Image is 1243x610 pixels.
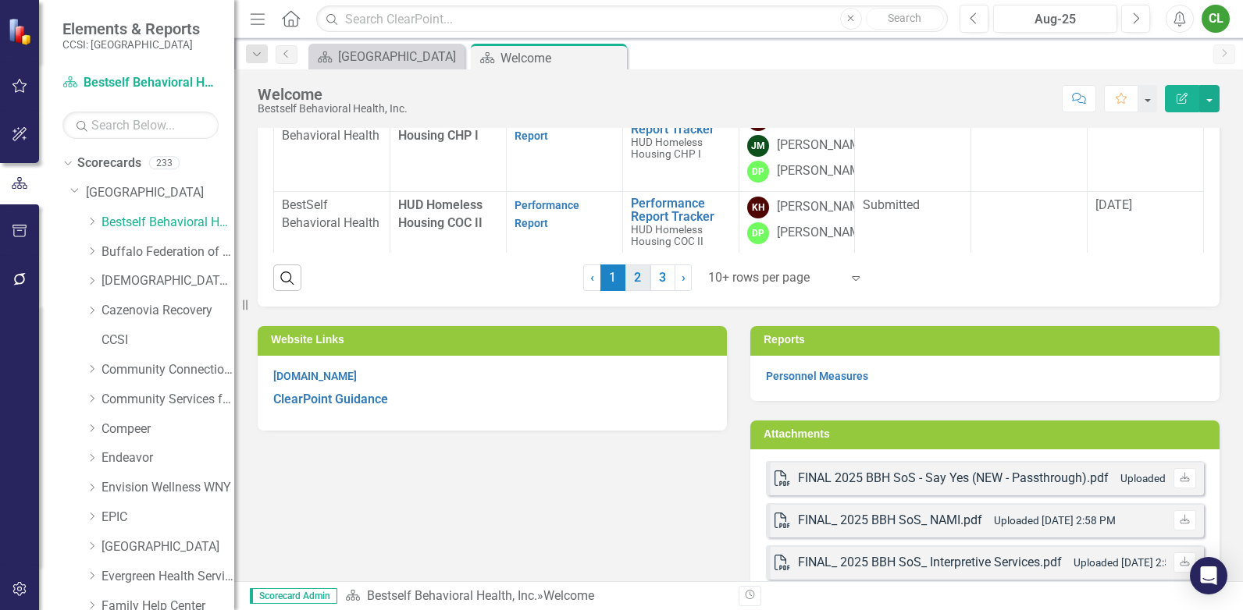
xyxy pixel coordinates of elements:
a: Community Services for Every1, Inc. [102,391,234,409]
div: KH [747,197,769,218]
div: DP [747,222,769,244]
a: Bestself Behavioral Health, Inc. [62,74,219,92]
span: HUD Homeless Housing CHP I [631,136,703,160]
a: Bestself Behavioral Health, Inc. [367,588,537,603]
div: DP [747,161,769,183]
td: Double-Click to Edit Right Click for Context Menu [622,191,739,253]
div: Welcome [543,588,594,603]
div: [PERSON_NAME] [777,162,871,180]
a: Community Connections of [GEOGRAPHIC_DATA] [102,361,234,379]
button: Search [866,8,944,30]
a: Performance Report Tracker [631,197,731,224]
div: FINAL 2025 BBH SoS - Say Yes (NEW - Passthrough).pdf [798,470,1109,488]
a: [DOMAIN_NAME] [273,370,357,382]
a: 2 [625,264,650,291]
div: [PERSON_NAME] [777,137,871,154]
td: Double-Click to Edit [971,191,1088,253]
div: Welcome [500,48,623,68]
a: [GEOGRAPHIC_DATA] [86,184,234,202]
a: Performance Report [515,199,579,229]
td: Double-Click to Edit [739,191,855,253]
a: ClearPoint Guidance [273,392,388,406]
span: Submitted [863,197,920,212]
div: 233 [149,157,180,170]
span: HUD Homeless Housing CHP I [398,110,483,143]
h3: Reports [764,334,1212,346]
div: » [345,587,727,605]
a: Scorecards [77,154,141,172]
span: [DATE] [1095,197,1132,212]
div: [PERSON_NAME] [777,224,871,242]
div: [GEOGRAPHIC_DATA] [338,47,461,66]
p: BestSelf Behavioral Health [282,197,382,232]
h3: Attachments [764,428,1212,440]
div: Open Intercom Messenger [1190,557,1227,594]
a: 3 [650,264,675,291]
td: Double-Click to Edit [855,191,971,253]
a: Performance Report [515,112,579,142]
input: Search Below... [62,112,219,139]
a: Envision Wellness WNY [102,479,234,497]
span: Elements & Reports [62,20,200,38]
span: 1 [600,264,625,291]
a: Endeavor [102,449,234,467]
td: Double-Click to Edit [1088,191,1204,253]
td: Double-Click to Edit Right Click for Context Menu [622,104,739,191]
a: CCSI [102,332,234,349]
div: Welcome [258,86,408,103]
span: ‹ [590,270,594,285]
a: Personnel Measures [766,370,868,382]
td: Double-Click to Edit [274,191,390,253]
td: Double-Click to Edit [506,191,622,253]
td: Double-Click to Edit [274,104,390,191]
td: Double-Click to Edit [739,104,855,191]
input: Search ClearPoint... [316,5,948,33]
a: Compeer [102,420,234,438]
td: Double-Click to Edit [1088,104,1204,191]
h3: Website Links [271,334,719,346]
div: JM [747,135,769,157]
a: Buffalo Federation of Neighborhood Centers [102,243,234,261]
a: [DEMOGRAPHIC_DATA] Charities of [GEOGRAPHIC_DATA] [102,272,234,290]
span: HUD Homeless Housing COC II [398,197,483,230]
td: Double-Click to Edit [506,104,622,191]
span: › [682,270,686,285]
td: Double-Click to Edit [971,104,1088,191]
a: Cazenovia Recovery [102,302,234,320]
td: Double-Click to Edit [855,104,971,191]
a: [GEOGRAPHIC_DATA] [102,538,234,556]
div: [PERSON_NAME] [777,198,871,216]
img: ClearPoint Strategy [8,17,36,45]
a: Bestself Behavioral Health, Inc. [102,214,234,232]
a: EPIC [102,509,234,527]
span: Scorecard Admin [250,588,337,604]
div: Aug-25 [999,10,1112,29]
button: Aug-25 [993,5,1117,33]
a: [GEOGRAPHIC_DATA] [312,47,461,66]
a: Evergreen Health Services [102,568,234,586]
button: CL [1202,5,1230,33]
div: Bestself Behavioral Health, Inc. [258,103,408,115]
div: FINAL_ 2025 BBH SoS_ Interpretive Services.pdf [798,554,1062,572]
div: FINAL_ 2025 BBH SoS_ NAMI.pdf [798,512,982,530]
span: Search [888,12,921,24]
small: Uploaded [DATE] 2:58 PM [1074,556,1195,569]
small: Uploaded [DATE] 2:58 PM [994,514,1116,527]
small: CCSI: [GEOGRAPHIC_DATA] [62,38,200,51]
span: HUD Homeless Housing COC II [631,223,703,247]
